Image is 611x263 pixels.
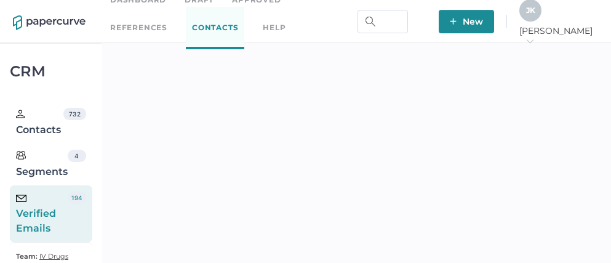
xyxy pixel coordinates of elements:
[68,192,86,204] div: 194
[63,108,86,120] div: 732
[13,15,86,30] img: papercurve-logo-colour.7244d18c.svg
[68,150,86,162] div: 4
[39,252,68,261] span: IV Drugs
[439,10,494,33] button: New
[450,10,483,33] span: New
[16,110,25,118] img: person.20a629c4.svg
[16,192,68,236] div: Verified Emails
[519,25,598,47] span: [PERSON_NAME]
[526,6,535,15] span: J K
[10,66,92,77] div: CRM
[357,10,408,33] input: Search Workspace
[365,17,375,26] img: search.bf03fe8b.svg
[450,18,457,25] img: plus-white.e19ec114.svg
[16,195,26,202] img: email-icon-black.c777dcea.svg
[16,150,26,160] img: segments.b9481e3d.svg
[16,108,63,137] div: Contacts
[186,7,244,49] a: Contacts
[263,21,286,34] div: help
[525,37,534,46] i: arrow_right
[16,150,68,179] div: Segments
[110,21,167,34] a: References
